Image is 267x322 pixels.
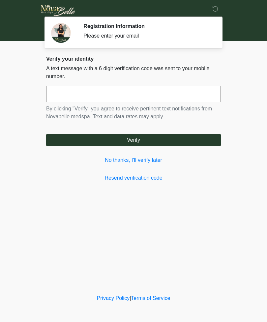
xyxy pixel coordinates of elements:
a: No thanks, I'll verify later [46,156,221,164]
a: | [130,295,131,301]
button: Verify [46,134,221,146]
div: Please enter your email [83,32,211,40]
p: A text message with a 6 digit verification code was sent to your mobile number. [46,65,221,80]
h2: Verify your identity [46,56,221,62]
a: Resend verification code [46,174,221,182]
img: Novabelle medspa Logo [40,5,77,16]
p: By clicking "Verify" you agree to receive pertinent text notifications from Novabelle medspa. Tex... [46,105,221,121]
img: Agent Avatar [51,23,71,43]
a: Terms of Service [131,295,170,301]
h2: Registration Information [83,23,211,29]
a: Privacy Policy [97,295,130,301]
